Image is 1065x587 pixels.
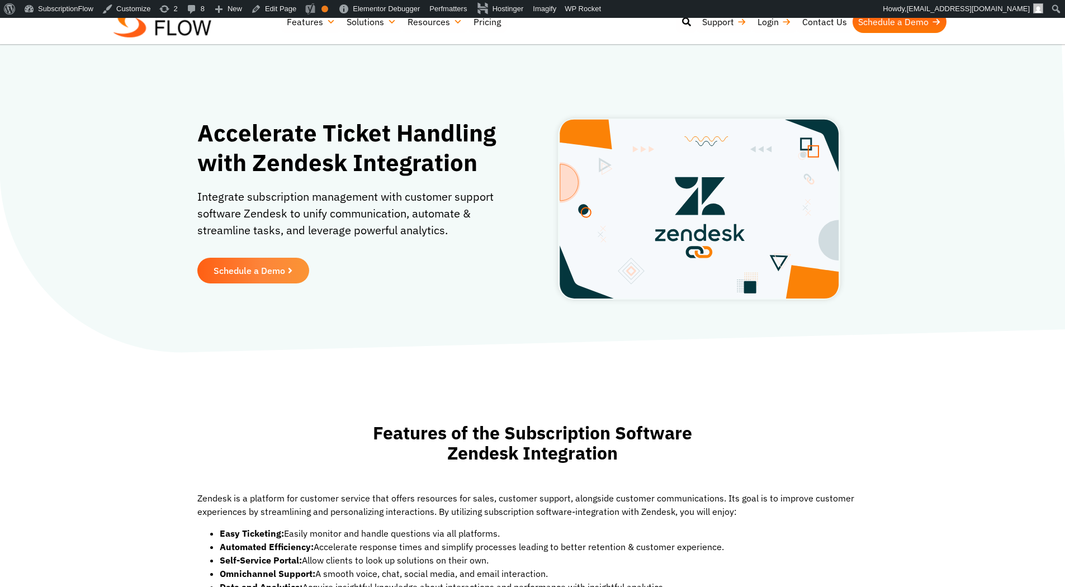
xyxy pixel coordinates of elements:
h2: Features of the Subscription Software Zendesk Integration [343,423,723,464]
a: Support [697,11,752,33]
strong: Automated Efficiency: [220,541,314,552]
div: OK [321,6,328,12]
a: Pricing [468,11,507,33]
a: Features [281,11,341,33]
a: Resources [402,11,468,33]
a: Contact Us [797,11,853,33]
li: Accelerate response times and simplify processes leading to better retention & customer experience. [220,540,854,553]
a: Solutions [341,11,402,33]
strong: Omnichannel Support: [220,568,315,579]
span: Schedule a Demo [214,266,285,275]
img: Subscriptionflow and Zendesk [558,119,840,300]
a: Schedule a Demo [197,258,309,283]
a: Login [752,11,797,33]
img: Subscriptionflow [113,8,211,37]
li: A smooth voice, chat, social media, and email interaction. [220,567,854,580]
li: Allow clients to look up solutions on their own. [220,553,854,567]
p: Zendesk is a platform for customer service that offers resources for sales, customer support, alo... [197,491,854,518]
a: Schedule a Demo [853,11,946,33]
h1: Accelerate Ticket Handling with Zendesk Integration [197,119,502,177]
strong: Easy Ticketing: [220,528,284,539]
p: Integrate subscription management with customer support software Zendesk to unify communication, ... [197,188,502,250]
li: Easily monitor and handle questions via all platforms. [220,527,854,540]
strong: Self-Service Portal: [220,555,302,566]
span: [EMAIL_ADDRESS][DOMAIN_NAME] [907,4,1030,13]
